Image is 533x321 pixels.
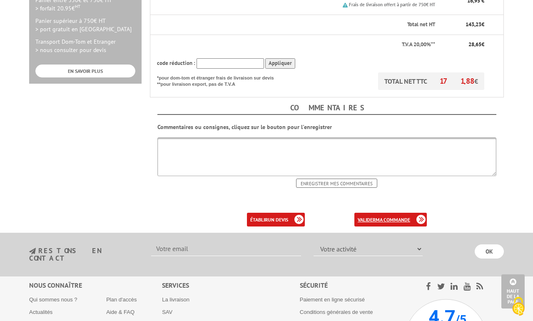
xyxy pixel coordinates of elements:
button: Cookies (fenêtre modale) [504,293,533,321]
span: > forfait 20.95€ [35,5,80,12]
input: OK [475,244,504,259]
h3: restons en contact [29,247,139,262]
span: code réduction : [157,60,195,67]
span: 171,88 [440,76,474,86]
p: T.V.A 20,00%** [157,41,435,49]
a: validerma commande [354,213,427,226]
p: *pour dom-tom et étranger frais de livraison sur devis **pour livraison export, pas de T.V.A [157,72,282,88]
a: Qui sommes nous ? [29,296,77,303]
b: ma commande [376,216,410,223]
span: > nous consulter pour devis [35,46,106,54]
p: Panier supérieur à 750€ HT [35,17,135,33]
a: EN SAVOIR PLUS [35,65,135,77]
input: Votre email [151,242,301,256]
sup: HT [75,3,80,9]
small: Frais de livraison offert à partir de 750€ HT [349,2,435,7]
img: picto.png [343,2,348,7]
p: € [443,41,484,49]
p: € [443,21,484,29]
b: Commentaires ou consignes, cliquez sur le bouton pour l'enregistrer [157,123,332,131]
a: Haut de la page [501,274,525,309]
input: Enregistrer mes commentaires [296,179,377,188]
span: 28,65 [468,41,481,48]
p: Total net HT [157,21,435,29]
a: établirun devis [247,213,305,226]
span: 143,23 [466,21,481,28]
a: Paiement en ligne sécurisé [300,296,365,303]
p: TOTAL NET TTC € [378,72,484,90]
div: Services [162,281,300,290]
a: SAV [162,309,172,315]
img: newsletter.jpg [29,248,36,255]
a: La livraison [162,296,189,303]
a: Plan d'accès [106,296,137,303]
a: Aide & FAQ [106,309,134,315]
img: Cookies (fenêtre modale) [508,296,529,317]
input: Appliquer [265,58,295,69]
div: Sécurité [300,281,404,290]
p: Transport Dom-Tom et Etranger [35,37,135,54]
div: Nous connaître [29,281,162,290]
span: > port gratuit en [GEOGRAPHIC_DATA] [35,25,132,33]
a: Conditions générales de vente [300,309,373,315]
h4: Commentaires [157,102,496,115]
b: un devis [268,216,288,223]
